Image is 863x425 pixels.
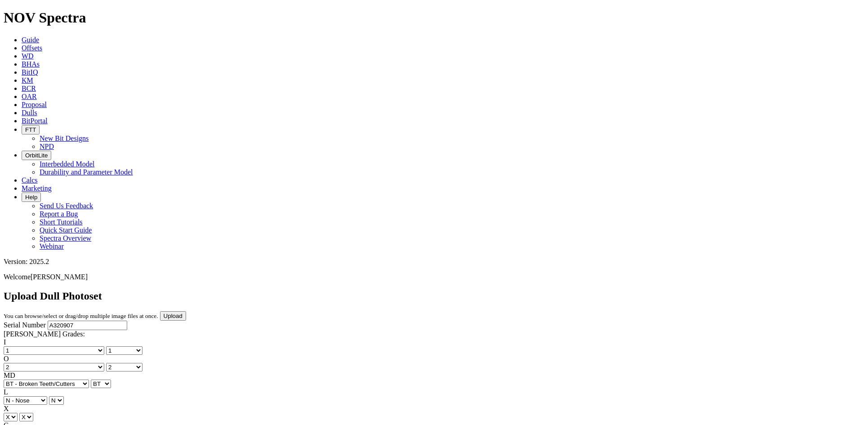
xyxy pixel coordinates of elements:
span: FTT [25,126,36,133]
span: [PERSON_NAME] [31,273,88,281]
button: OrbitLite [22,151,51,160]
button: Help [22,192,41,202]
a: Quick Start Guide [40,226,92,234]
a: Durability and Parameter Model [40,168,133,176]
a: Short Tutorials [40,218,83,226]
div: Version: 2025.2 [4,258,859,266]
a: Offsets [22,44,42,52]
a: Report a Bug [40,210,78,218]
a: Dulls [22,109,37,116]
span: OrbitLite [25,152,48,159]
label: L [4,388,8,396]
a: KM [22,76,33,84]
a: OAR [22,93,37,100]
input: Upload [160,311,186,321]
a: Marketing [22,184,52,192]
span: Help [25,194,37,201]
button: FTT [22,125,40,134]
a: WD [22,52,34,60]
small: You can browse/select or drag/drop multiple image files at once. [4,313,158,319]
a: Send Us Feedback [40,202,93,210]
div: [PERSON_NAME] Grades: [4,330,859,338]
a: BitPortal [22,117,48,125]
label: I [4,338,6,346]
label: Serial Number [4,321,46,329]
a: Interbedded Model [40,160,94,168]
a: Proposal [22,101,47,108]
h2: Upload Dull Photoset [4,290,859,302]
a: Calcs [22,176,38,184]
label: O [4,355,9,362]
a: Spectra Overview [40,234,91,242]
a: NPD [40,143,54,150]
p: Welcome [4,273,859,281]
a: Guide [22,36,39,44]
a: Webinar [40,242,64,250]
label: X [4,405,9,412]
a: BHAs [22,60,40,68]
a: BCR [22,85,36,92]
a: BitIQ [22,68,38,76]
label: MD [4,371,15,379]
h1: NOV Spectra [4,9,859,26]
a: New Bit Designs [40,134,89,142]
